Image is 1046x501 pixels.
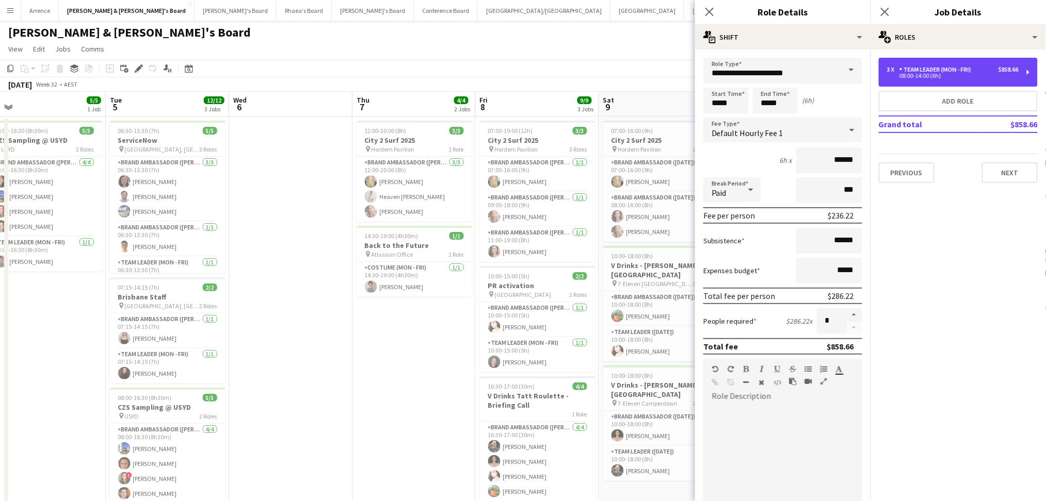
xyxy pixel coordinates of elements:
[414,1,478,21] button: Conference Board
[277,1,332,21] button: Rhaea's Board
[802,96,814,105] div: (6h)
[712,365,719,373] button: Undo
[758,365,765,373] button: Italic
[871,25,1046,49] div: Roles
[828,210,854,221] div: $236.22
[982,162,1038,183] button: Next
[703,210,755,221] div: Fee per person
[804,377,812,386] button: Insert video
[820,377,827,386] button: Fullscreen
[703,291,776,301] div: Total fee per person
[887,73,1019,78] div: 08:00-14:00 (6h)
[846,308,862,322] button: Increase
[684,1,758,21] button: [GEOGRAPHIC_DATA]
[827,341,854,352] div: $858.66
[712,128,783,138] span: Default Hourly Fee 1
[695,25,871,49] div: Shift
[879,91,1038,111] button: Add role
[478,1,610,21] button: [GEOGRAPHIC_DATA]/[GEOGRAPHIC_DATA]
[879,116,977,132] td: Grand total
[727,365,734,373] button: Redo
[695,5,871,19] h3: Role Details
[977,116,1038,132] td: $858.66
[835,365,843,373] button: Text Color
[703,236,745,245] label: Subsistence
[774,378,781,387] button: HTML Code
[786,316,813,326] div: $286.22 x
[789,365,796,373] button: Strikethrough
[789,377,796,386] button: Paste as plain text
[743,365,750,373] button: Bold
[703,266,761,275] label: Expenses budget
[610,1,684,21] button: [GEOGRAPHIC_DATA]
[804,365,812,373] button: Unordered List
[780,156,792,165] div: 6h x
[999,66,1019,73] div: $858.66
[59,1,195,21] button: [PERSON_NAME] & [PERSON_NAME]'s Board
[887,66,899,73] div: 3 x
[828,291,854,301] div: $286.22
[743,378,750,387] button: Horizontal Line
[758,378,765,387] button: Clear Formatting
[712,188,727,198] span: Paid
[195,1,277,21] button: [PERSON_NAME]'s Board
[820,365,827,373] button: Ordered List
[21,1,59,21] button: Arrence
[774,365,781,373] button: Underline
[703,316,757,326] label: People required
[879,162,935,183] button: Previous
[871,5,1046,19] h3: Job Details
[332,1,414,21] button: [PERSON_NAME]'s Board
[899,66,975,73] div: Team Leader (Mon - Fri)
[703,341,738,352] div: Total fee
